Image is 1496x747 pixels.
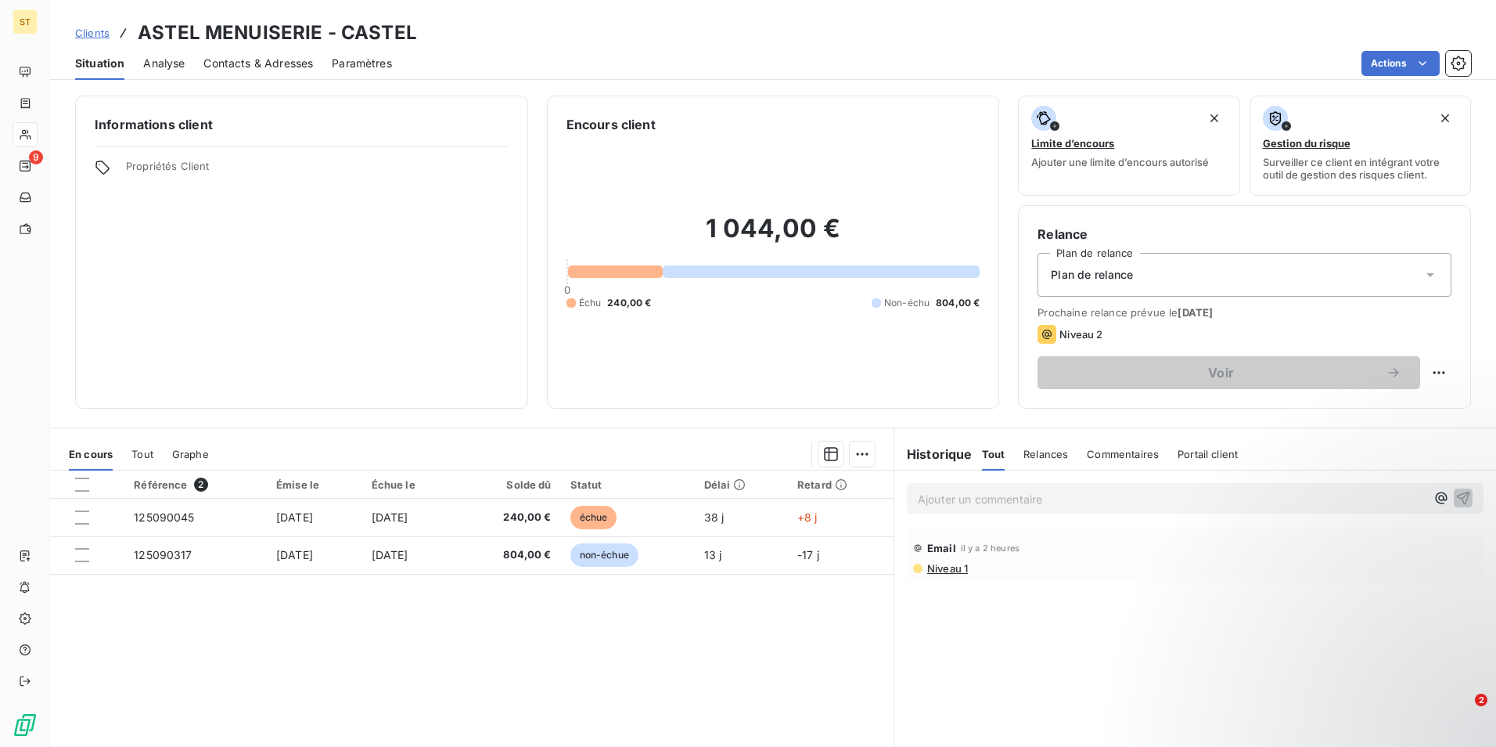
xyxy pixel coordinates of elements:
[276,548,313,561] span: [DATE]
[884,296,930,310] span: Non-échu
[468,510,552,525] span: 240,00 €
[570,478,685,491] div: Statut
[1475,694,1487,706] span: 2
[276,478,353,491] div: Émise le
[1178,306,1213,319] span: [DATE]
[468,547,552,563] span: 804,00 €
[570,506,617,529] span: échue
[1018,96,1239,196] button: Limite d’encoursAjouter une limite d’encours autorisé
[29,150,43,164] span: 9
[1059,328,1102,341] span: Niveau 2
[1183,595,1496,705] iframe: Intercom notifications message
[134,548,192,561] span: 125090317
[1263,137,1350,150] span: Gestion du risque
[961,543,1020,553] span: il y a 2 heures
[564,283,570,296] span: 0
[1056,366,1386,379] span: Voir
[1037,225,1451,244] h6: Relance
[1443,694,1480,731] iframe: Intercom live chat
[126,160,509,182] span: Propriétés Client
[138,19,417,47] h3: ASTEL MENUISERIE - CASTEL
[95,115,509,134] h6: Informations client
[982,448,1005,460] span: Tout
[926,562,968,575] span: Niveau 1
[704,478,779,491] div: Délai
[13,9,38,34] div: ST
[143,56,185,71] span: Analyse
[1178,448,1238,460] span: Portail client
[797,478,884,491] div: Retard
[797,548,819,561] span: -17 j
[607,296,651,310] span: 240,00 €
[75,27,110,39] span: Clients
[1037,356,1420,389] button: Voir
[570,543,638,567] span: non-échue
[69,448,113,460] span: En cours
[797,511,818,524] span: +8 j
[927,542,956,554] span: Email
[203,56,313,71] span: Contacts & Adresses
[372,478,449,491] div: Échue le
[468,478,552,491] div: Solde dû
[566,213,980,260] h2: 1 044,00 €
[1031,156,1209,168] span: Ajouter une limite d’encours autorisé
[134,511,194,524] span: 125090045
[1037,306,1451,319] span: Prochaine relance prévue le
[75,25,110,41] a: Clients
[75,56,124,71] span: Situation
[704,511,725,524] span: 38 j
[579,296,602,310] span: Échu
[1051,267,1133,283] span: Plan de relance
[172,448,209,460] span: Graphe
[13,713,38,738] img: Logo LeanPay
[566,115,656,134] h6: Encours client
[1263,156,1458,181] span: Surveiller ce client en intégrant votre outil de gestion des risques client.
[276,511,313,524] span: [DATE]
[332,56,392,71] span: Paramètres
[1361,51,1440,76] button: Actions
[131,448,153,460] span: Tout
[1031,137,1114,150] span: Limite d’encours
[1250,96,1471,196] button: Gestion du risqueSurveiller ce client en intégrant votre outil de gestion des risques client.
[194,478,208,492] span: 2
[936,296,980,310] span: 804,00 €
[1087,448,1159,460] span: Commentaires
[704,548,722,561] span: 13 j
[1023,448,1068,460] span: Relances
[372,548,408,561] span: [DATE]
[372,511,408,524] span: [DATE]
[134,478,257,492] div: Référence
[894,445,973,464] h6: Historique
